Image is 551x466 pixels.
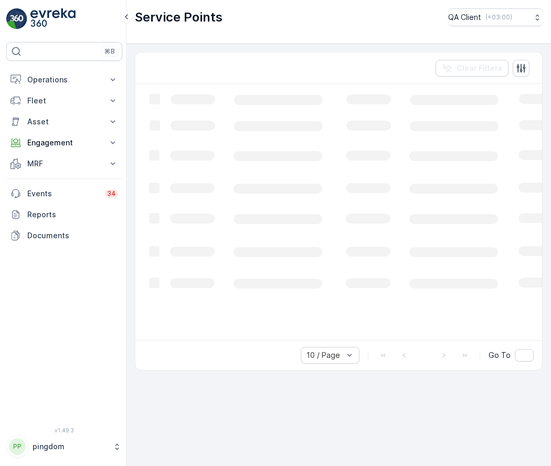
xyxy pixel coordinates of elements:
button: Fleet [6,90,122,111]
p: Clear Filters [457,63,502,73]
p: Fleet [27,96,101,106]
p: QA Client [448,12,481,23]
button: Asset [6,111,122,132]
a: Documents [6,225,122,246]
span: v 1.49.3 [6,427,122,433]
div: PP [9,438,26,455]
button: PPpingdom [6,436,122,458]
button: Operations [6,69,122,90]
img: logo_light-DOdMpM7g.png [30,8,76,29]
a: Events34 [6,183,122,204]
p: Asset [27,116,101,127]
p: MRF [27,158,101,169]
p: Documents [27,230,118,241]
p: Service Points [135,9,222,26]
p: Events [27,188,99,199]
a: Reports [6,204,122,225]
p: Engagement [27,137,101,148]
p: Reports [27,209,118,220]
button: Engagement [6,132,122,153]
button: Clear Filters [436,60,508,77]
p: Operations [27,75,101,85]
p: pingdom [33,441,108,452]
p: ⌘B [104,47,115,56]
p: 34 [107,189,116,198]
p: ( +03:00 ) [485,13,512,22]
button: QA Client(+03:00) [448,8,543,26]
button: MRF [6,153,122,174]
img: logo [6,8,27,29]
span: Go To [489,350,511,361]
